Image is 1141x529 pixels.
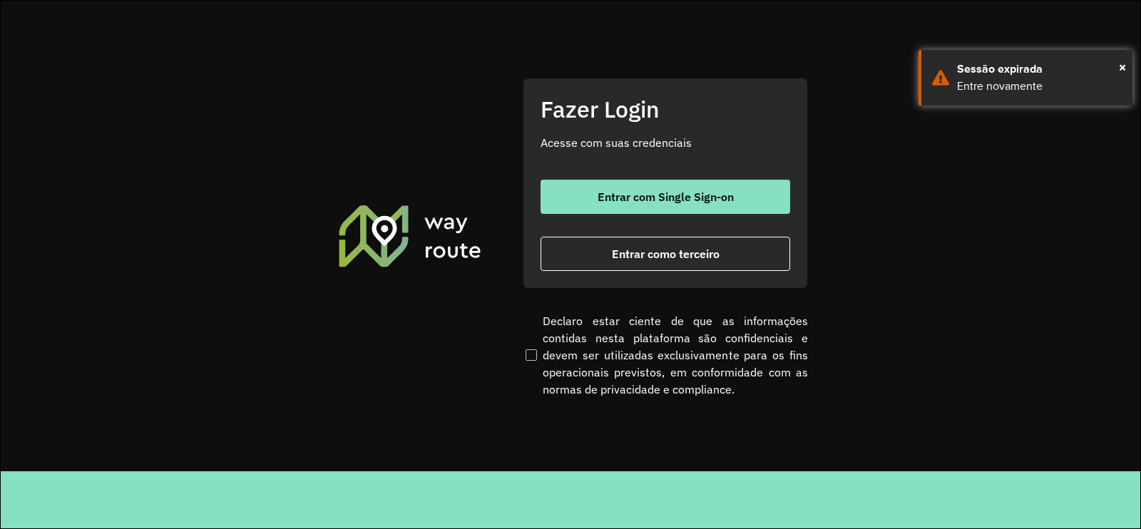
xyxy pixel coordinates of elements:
[957,61,1122,78] div: Sessão expirada
[1119,56,1126,78] span: ×
[523,312,808,398] label: Declaro estar ciente de que as informações contidas nesta plataforma são confidenciais e devem se...
[598,191,734,202] span: Entrar com Single Sign-on
[612,248,720,260] span: Entrar como terceiro
[541,237,790,271] button: button
[1119,56,1126,78] button: Close
[541,96,790,123] h2: Fazer Login
[541,134,790,151] p: Acesse com suas credenciais
[541,180,790,214] button: button
[337,203,483,269] img: Roteirizador AmbevTech
[957,78,1122,95] div: Entre novamente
